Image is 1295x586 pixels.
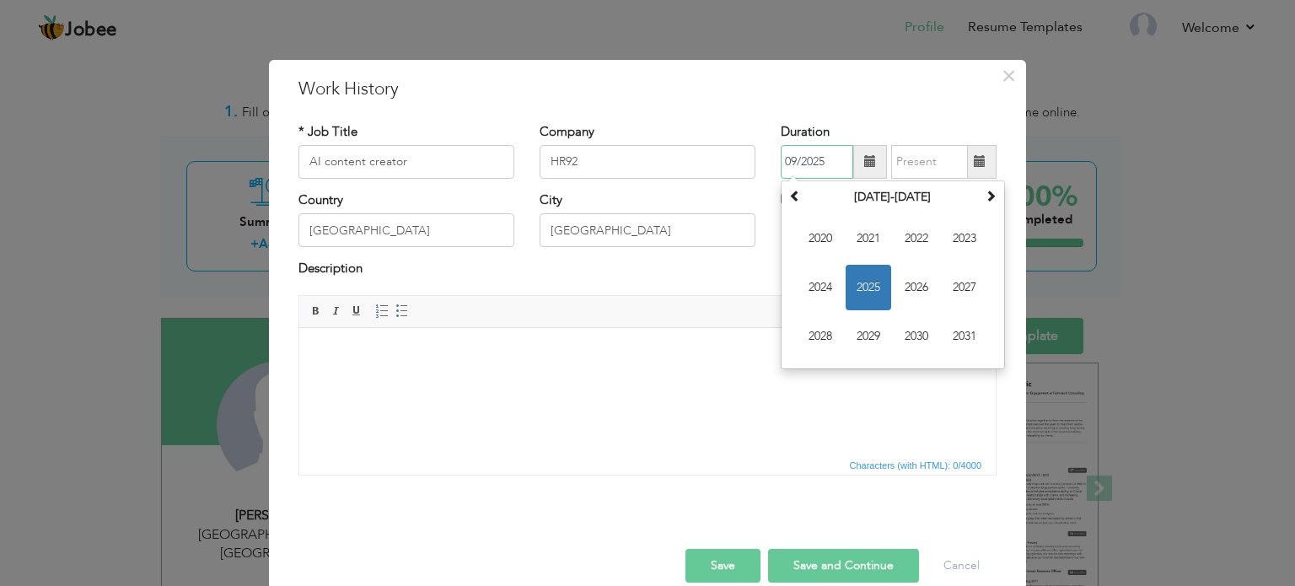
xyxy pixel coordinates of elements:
[846,216,891,261] span: 2021
[894,265,939,310] span: 2026
[540,191,562,209] label: City
[327,302,346,320] a: Italic
[540,123,594,141] label: Company
[942,265,987,310] span: 2027
[347,302,366,320] a: Underline
[298,123,357,141] label: * Job Title
[781,123,830,141] label: Duration
[373,302,391,320] a: Insert/Remove Numbered List
[805,185,981,210] th: Select Decade
[927,549,997,583] button: Cancel
[894,314,939,359] span: 2030
[846,458,986,473] span: Characters (with HTML): 0/4000
[393,302,411,320] a: Insert/Remove Bulleted List
[1002,61,1016,91] span: ×
[894,216,939,261] span: 2022
[768,549,919,583] button: Save and Continue
[685,549,760,583] button: Save
[891,145,968,179] input: Present
[798,216,843,261] span: 2020
[798,265,843,310] span: 2024
[942,216,987,261] span: 2023
[299,328,996,454] iframe: Rich Text Editor, workEditor
[789,190,801,202] span: Previous Decade
[307,302,325,320] a: Bold
[298,191,343,209] label: Country
[846,265,891,310] span: 2025
[298,77,997,102] h3: Work History
[846,314,891,359] span: 2029
[781,145,853,179] input: From
[846,458,987,473] div: Statistics
[798,314,843,359] span: 2028
[985,190,997,202] span: Next Decade
[942,314,987,359] span: 2031
[995,62,1022,89] button: Close
[298,260,363,277] label: Description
